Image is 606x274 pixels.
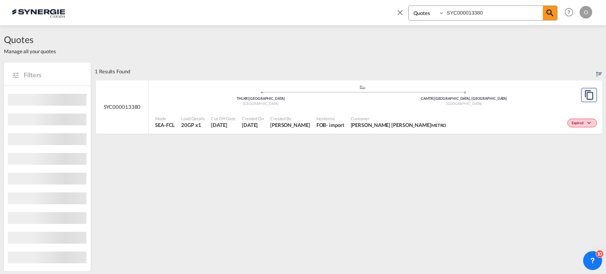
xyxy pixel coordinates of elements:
[396,8,404,17] md-icon: icon-close
[562,6,580,20] div: Help
[248,96,249,101] span: |
[351,121,447,129] span: VIVIANA BERNAL ROSSI METRO
[270,116,310,121] span: Created By
[316,121,326,129] div: FOB
[562,6,576,19] span: Help
[181,121,205,129] span: 20GP x 1
[242,116,264,121] span: Created On
[211,121,236,129] span: 18 Jul 2025
[96,80,602,134] div: SYC000013380 assets/icons/custom/ship-fill.svgassets/icons/custom/roll-o-plane.svgOriginLat Kraba...
[155,116,175,121] span: Mode
[237,96,285,101] span: THLKR [GEOGRAPHIC_DATA]
[431,123,447,128] span: METRO
[155,121,175,129] span: SEA-FCL
[316,121,344,129] div: FOB import
[104,103,141,110] span: SYC000013380
[396,6,408,24] span: icon-close
[95,63,130,80] div: 1 Results Found
[446,101,482,106] span: [GEOGRAPHIC_DATA]
[543,6,557,20] span: icon-magnify
[445,6,543,20] input: Enter Quotation Number
[545,8,555,18] md-icon: icon-magnify
[433,96,434,101] span: |
[4,33,56,46] span: Quotes
[242,121,264,129] span: 18 Jul 2025
[326,121,344,129] div: - import
[211,116,236,121] span: Cut Off Date
[584,90,594,100] md-icon: assets/icons/custom/copyQuote.svg
[181,116,205,121] span: Load Details
[4,48,56,55] span: Manage all your quotes
[585,121,595,125] md-icon: icon-chevron-down
[270,121,310,129] span: Karen Mercier
[243,101,279,106] span: [GEOGRAPHIC_DATA]
[351,116,447,121] span: Customer
[596,63,602,80] div: Sort by: Created On
[580,6,592,19] div: O
[581,88,597,102] button: Copy Quote
[567,119,597,127] div: Change Status Here
[24,71,83,79] span: Filters
[421,96,507,101] span: CAMTR [GEOGRAPHIC_DATA], [GEOGRAPHIC_DATA]
[358,85,367,89] md-icon: assets/icons/custom/ship-fill.svg
[12,4,65,21] img: 1f56c880d42311ef80fc7dca854c8e59.png
[572,121,585,126] span: Expired
[316,116,344,121] span: Incoterms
